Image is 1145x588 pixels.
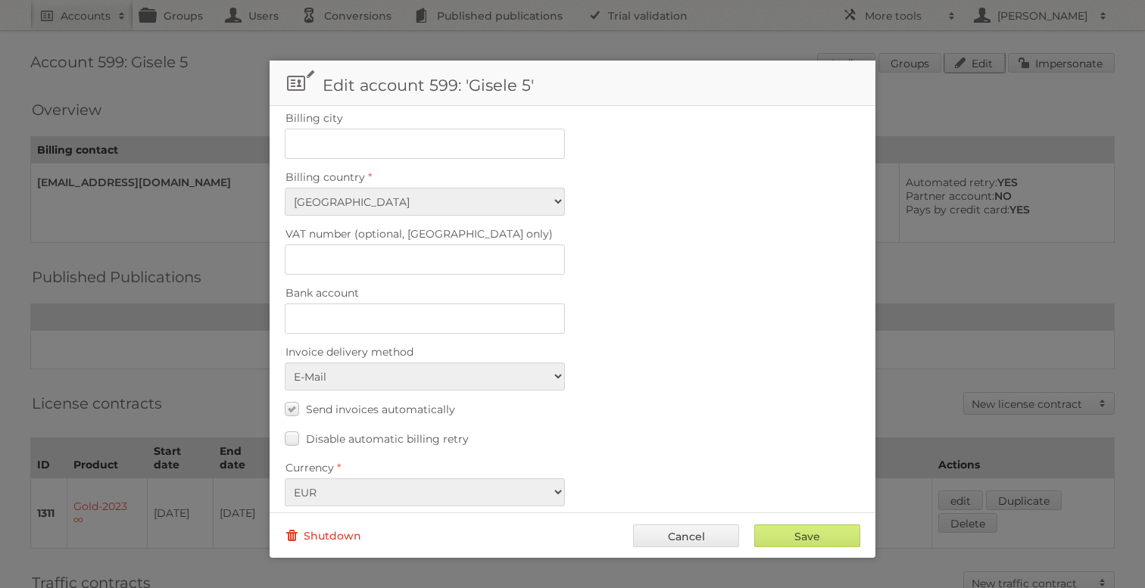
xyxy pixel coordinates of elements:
[270,61,875,106] h1: Edit account 599: 'Gisele 5'
[285,286,359,300] span: Bank account
[285,461,334,474] span: Currency
[285,524,361,547] a: Shutdown
[633,524,739,547] a: Cancel
[754,524,860,547] input: Save
[285,345,413,359] span: Invoice delivery method
[306,432,469,446] span: Disable automatic billing retry
[285,170,365,184] span: Billing country
[285,111,343,125] span: Billing city
[285,227,553,241] span: VAT number (optional, [GEOGRAPHIC_DATA] only)
[306,403,455,416] span: Send invoices automatically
